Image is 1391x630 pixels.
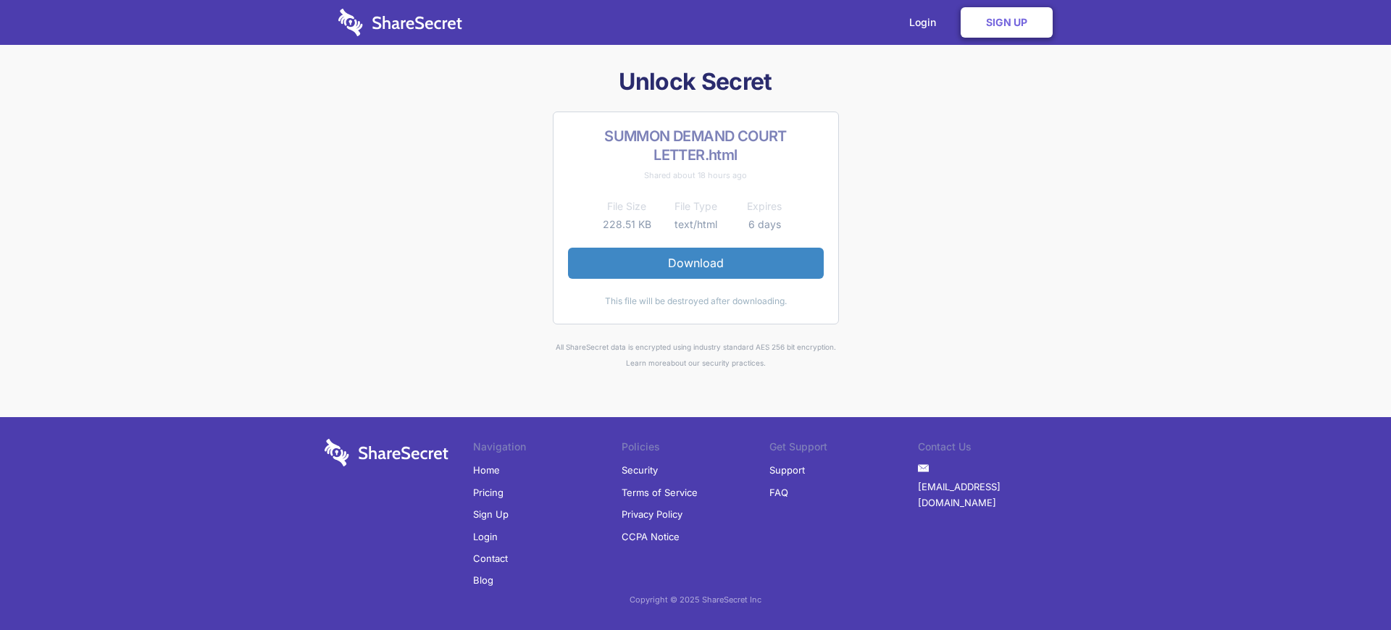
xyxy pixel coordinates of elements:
[622,526,680,547] a: CCPA Notice
[325,439,448,466] img: logo-wordmark-white-trans-d4663122ce5f474addd5e946df7df03e33cb6a1c49d2221995e7729f52c070b2.svg
[319,339,1072,371] div: All ShareSecret data is encrypted using industry standard AES 256 bit encryption. about our secur...
[568,248,824,278] a: Download
[622,503,682,525] a: Privacy Policy
[661,198,730,215] th: File Type
[568,293,824,309] div: This file will be destroyed after downloading.
[769,482,788,503] a: FAQ
[593,198,661,215] th: File Size
[568,127,824,164] h2: SUMMON DEMAND COURT LETTER.html
[568,167,824,183] div: Shared about 18 hours ago
[918,476,1066,514] a: [EMAIL_ADDRESS][DOMAIN_NAME]
[473,503,509,525] a: Sign Up
[473,569,493,591] a: Blog
[473,482,504,503] a: Pricing
[473,526,498,547] a: Login
[661,216,730,233] td: text/html
[626,358,667,367] a: Learn more
[473,547,508,569] a: Contact
[730,216,799,233] td: 6 days
[593,216,661,233] td: 228.51 KB
[730,198,799,215] th: Expires
[622,439,770,459] li: Policies
[769,439,918,459] li: Get Support
[622,482,698,503] a: Terms of Service
[338,9,462,36] img: logo-wordmark-white-trans-d4663122ce5f474addd5e946df7df03e33cb6a1c49d2221995e7729f52c070b2.svg
[473,459,500,481] a: Home
[319,67,1072,97] h1: Unlock Secret
[961,7,1053,38] a: Sign Up
[473,439,622,459] li: Navigation
[622,459,658,481] a: Security
[769,459,805,481] a: Support
[918,439,1066,459] li: Contact Us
